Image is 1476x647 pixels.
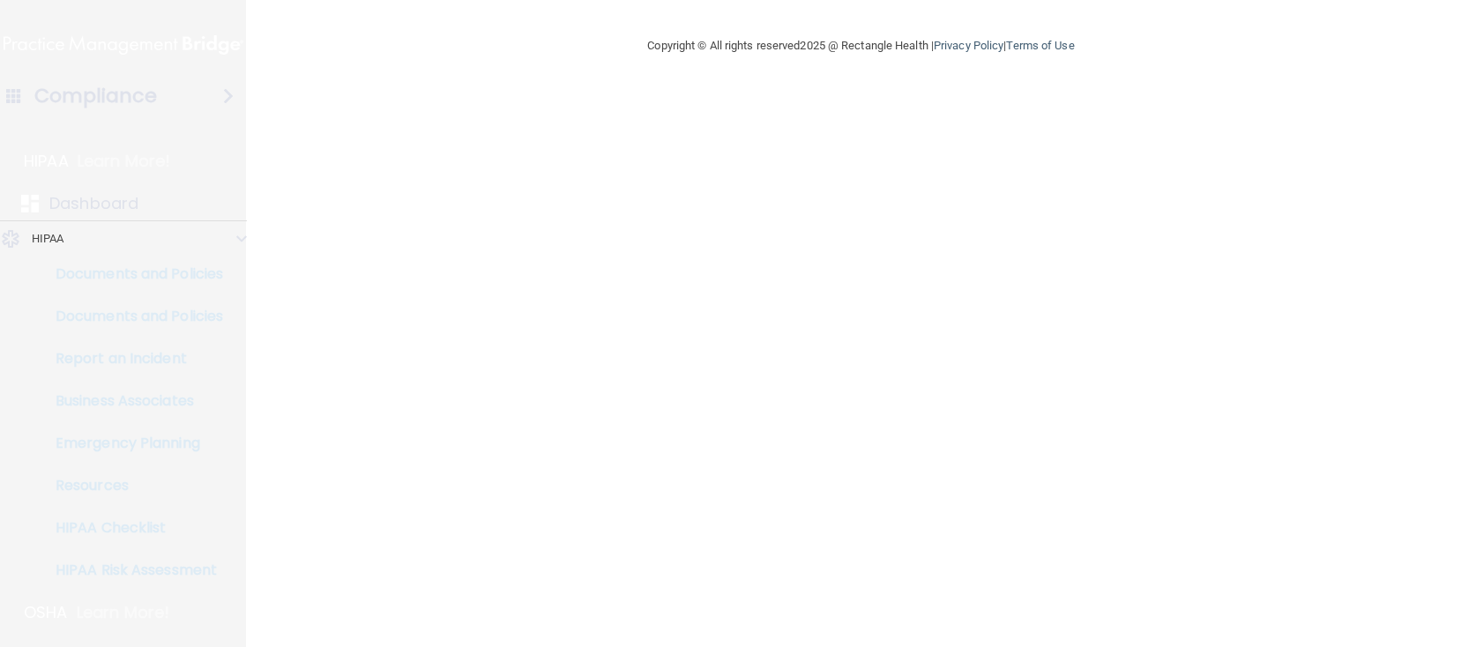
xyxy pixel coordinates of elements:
[4,27,243,63] img: PMB logo
[24,151,69,172] p: HIPAA
[78,151,171,172] p: Learn More!
[11,561,252,579] p: HIPAA Risk Assessment
[24,602,68,623] p: OSHA
[34,84,157,108] h4: Compliance
[32,228,64,249] p: HIPAA
[934,39,1003,52] a: Privacy Policy
[539,18,1182,74] div: Copyright © All rights reserved 2025 @ Rectangle Health | |
[77,602,170,623] p: Learn More!
[11,265,252,283] p: Documents and Policies
[49,193,138,214] p: Dashboard
[11,519,252,537] p: HIPAA Checklist
[11,392,252,410] p: Business Associates
[1006,39,1074,52] a: Terms of Use
[11,477,252,495] p: Resources
[21,193,220,214] a: Dashboard
[21,195,39,212] img: dashboard.aa5b2476.svg
[11,435,252,452] p: Emergency Planning
[11,350,252,368] p: Report an Incident
[11,308,252,325] p: Documents and Policies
